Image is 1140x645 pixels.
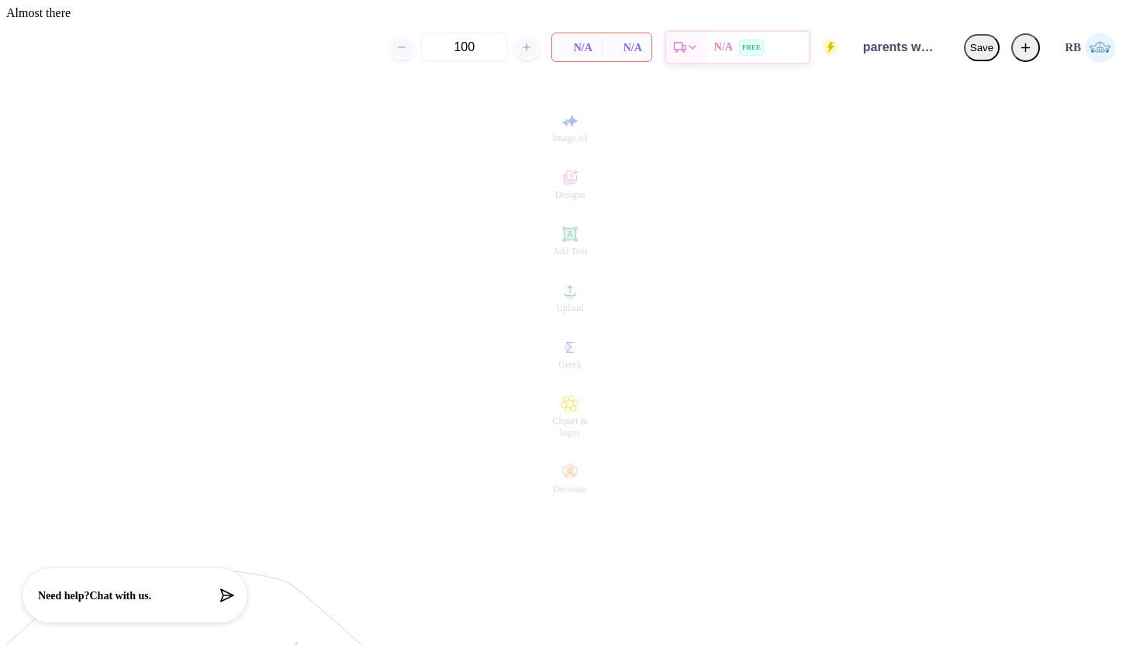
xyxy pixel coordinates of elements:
div: Almost there [6,6,1134,20]
span: N/A [611,40,642,56]
span: N/A [714,41,733,53]
button: Save [964,34,1000,61]
img: Riley Barbalat [1085,33,1115,63]
strong: Need help? [38,590,90,602]
span: RB [1065,41,1081,54]
input: Untitled Design [850,23,952,71]
span: N/A [561,40,592,56]
span: FREE [742,43,761,51]
a: RB [1065,33,1115,63]
span: Chat with us. [90,590,152,602]
input: – – [421,33,508,62]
